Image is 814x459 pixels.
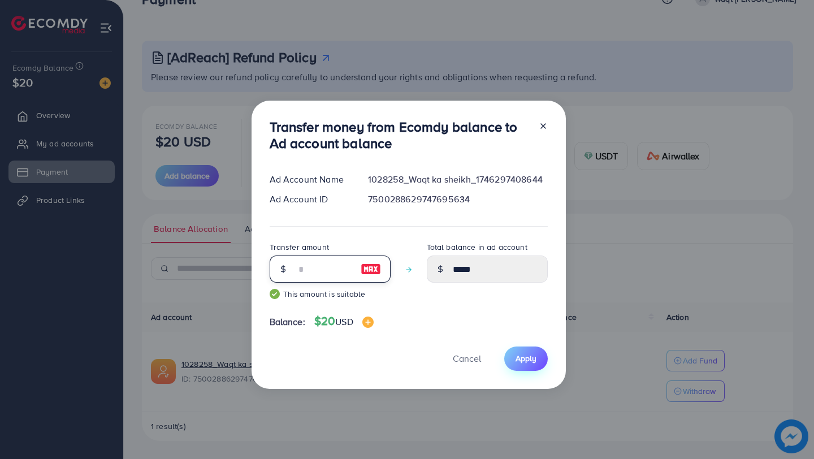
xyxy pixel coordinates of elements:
img: image [361,262,381,276]
h3: Transfer money from Ecomdy balance to Ad account balance [270,119,530,151]
img: guide [270,289,280,299]
span: Apply [516,353,536,364]
img: image [362,317,374,328]
button: Apply [504,347,548,371]
h4: $20 [314,314,374,328]
div: Ad Account ID [261,193,360,206]
button: Cancel [439,347,495,371]
span: Balance: [270,315,305,328]
div: 1028258_Waqt ka sheikh_1746297408644 [359,173,556,186]
div: 7500288629747695634 [359,193,556,206]
div: Ad Account Name [261,173,360,186]
label: Total balance in ad account [427,241,527,253]
span: Cancel [453,352,481,365]
small: This amount is suitable [270,288,391,300]
label: Transfer amount [270,241,329,253]
span: USD [335,315,353,328]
